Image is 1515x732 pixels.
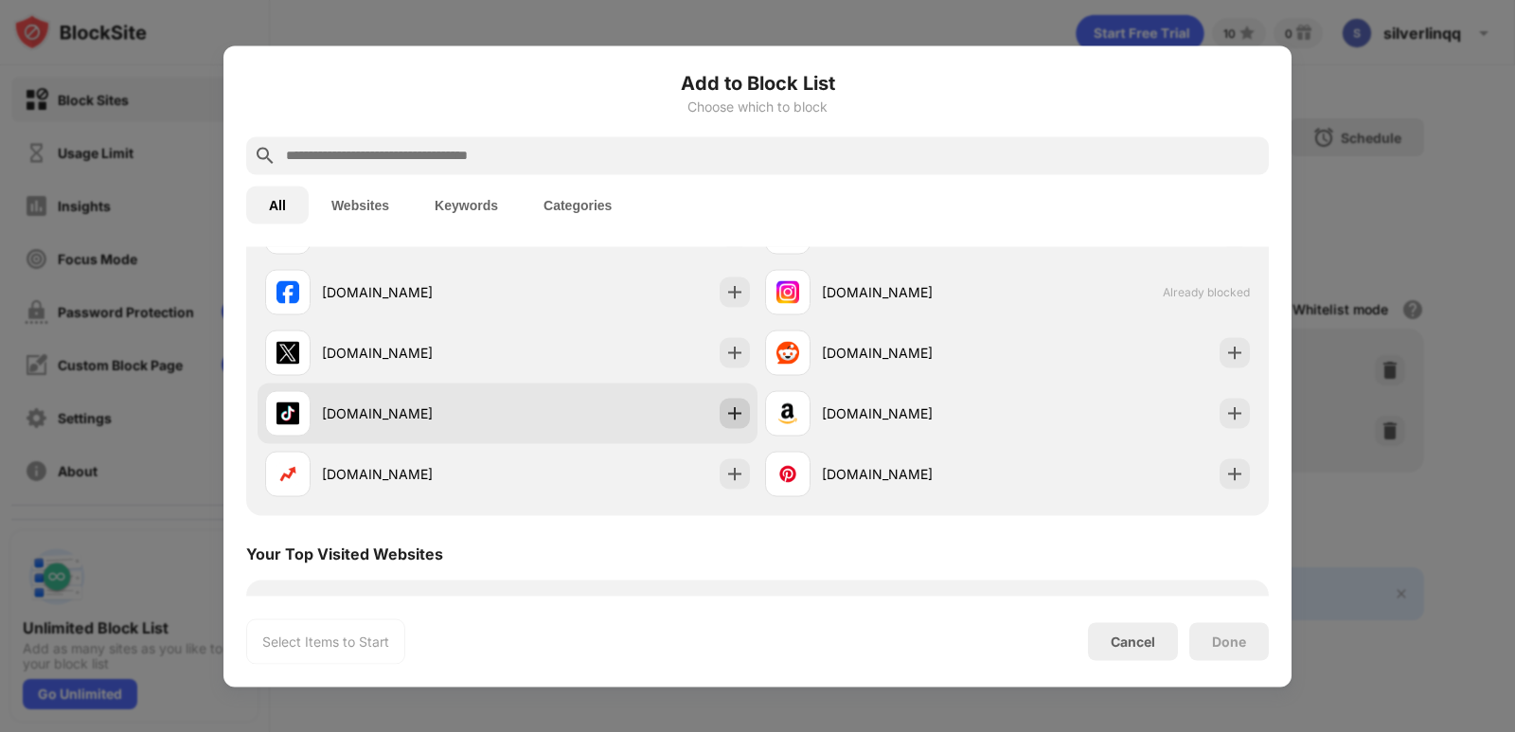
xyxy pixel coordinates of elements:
[309,186,412,223] button: Websites
[521,186,634,223] button: Categories
[776,402,799,424] img: favicons
[412,186,521,223] button: Keywords
[254,144,276,167] img: search.svg
[822,403,1007,423] div: [DOMAIN_NAME]
[276,462,299,485] img: favicons
[822,343,1007,363] div: [DOMAIN_NAME]
[776,280,799,303] img: favicons
[276,280,299,303] img: favicons
[1111,634,1155,650] div: Cancel
[1163,285,1250,299] span: Already blocked
[1212,634,1246,649] div: Done
[322,403,508,423] div: [DOMAIN_NAME]
[322,282,508,302] div: [DOMAIN_NAME]
[822,464,1007,484] div: [DOMAIN_NAME]
[246,98,1269,114] div: Choose which to block
[822,282,1007,302] div: [DOMAIN_NAME]
[776,341,799,364] img: favicons
[776,462,799,485] img: favicons
[322,464,508,484] div: [DOMAIN_NAME]
[276,402,299,424] img: favicons
[246,186,309,223] button: All
[262,632,389,651] div: Select Items to Start
[322,343,508,363] div: [DOMAIN_NAME]
[246,68,1269,97] h6: Add to Block List
[276,341,299,364] img: favicons
[246,544,443,562] div: Your Top Visited Websites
